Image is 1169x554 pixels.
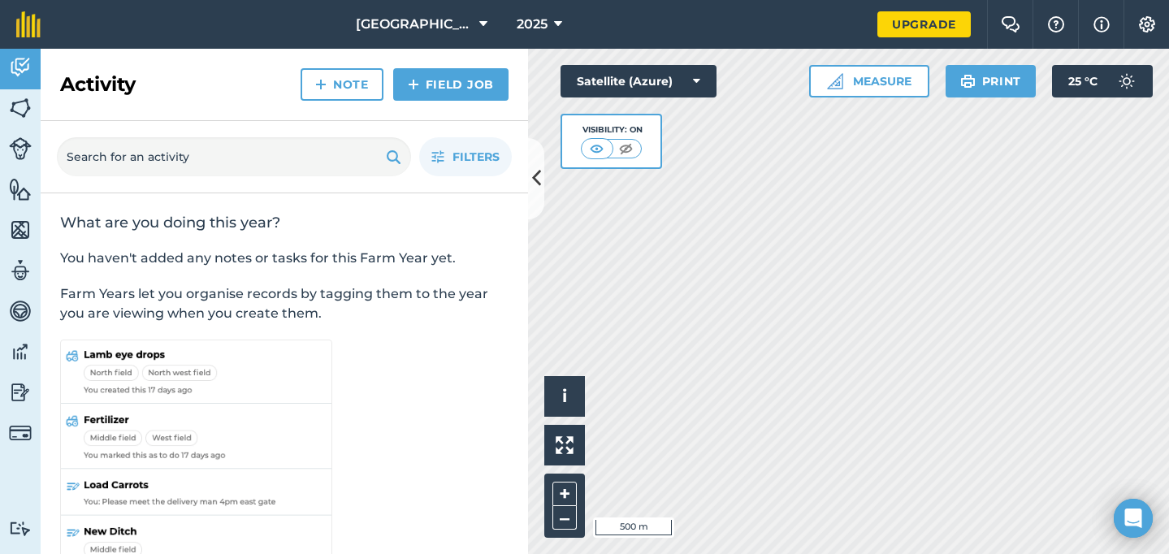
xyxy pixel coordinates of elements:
img: A cog icon [1137,16,1157,32]
span: [GEOGRAPHIC_DATA] [356,15,473,34]
img: svg+xml;base64,PHN2ZyB4bWxucz0iaHR0cDovL3d3dy53My5vcmcvMjAwMC9zdmciIHdpZHRoPSIxNCIgaGVpZ2h0PSIyNC... [315,75,327,94]
img: svg+xml;base64,PHN2ZyB4bWxucz0iaHR0cDovL3d3dy53My5vcmcvMjAwMC9zdmciIHdpZHRoPSI1MCIgaGVpZ2h0PSI0MC... [616,141,636,157]
img: Two speech bubbles overlapping with the left bubble in the forefront [1001,16,1020,32]
button: Satellite (Azure) [561,65,717,97]
span: 2025 [517,15,548,34]
button: + [552,482,577,506]
img: svg+xml;base64,PHN2ZyB4bWxucz0iaHR0cDovL3d3dy53My5vcmcvMjAwMC9zdmciIHdpZHRoPSIxOSIgaGVpZ2h0PSIyNC... [386,147,401,167]
img: svg+xml;base64,PHN2ZyB4bWxucz0iaHR0cDovL3d3dy53My5vcmcvMjAwMC9zdmciIHdpZHRoPSIxNCIgaGVpZ2h0PSIyNC... [408,75,419,94]
img: svg+xml;base64,PHN2ZyB4bWxucz0iaHR0cDovL3d3dy53My5vcmcvMjAwMC9zdmciIHdpZHRoPSIxNyIgaGVpZ2h0PSIxNy... [1093,15,1110,34]
p: Farm Years let you organise records by tagging them to the year you are viewing when you create t... [60,284,509,323]
span: i [562,386,567,406]
div: Open Intercom Messenger [1114,499,1153,538]
img: A question mark icon [1046,16,1066,32]
button: – [552,506,577,530]
img: svg+xml;base64,PD94bWwgdmVyc2lvbj0iMS4wIiBlbmNvZGluZz0idXRmLTgiPz4KPCEtLSBHZW5lcmF0b3I6IEFkb2JlIE... [9,521,32,536]
button: Measure [809,65,929,97]
img: svg+xml;base64,PD94bWwgdmVyc2lvbj0iMS4wIiBlbmNvZGluZz0idXRmLTgiPz4KPCEtLSBHZW5lcmF0b3I6IEFkb2JlIE... [9,299,32,323]
img: svg+xml;base64,PHN2ZyB4bWxucz0iaHR0cDovL3d3dy53My5vcmcvMjAwMC9zdmciIHdpZHRoPSIxOSIgaGVpZ2h0PSIyNC... [960,71,976,91]
div: Visibility: On [581,123,643,136]
h2: Activity [60,71,136,97]
img: svg+xml;base64,PD94bWwgdmVyc2lvbj0iMS4wIiBlbmNvZGluZz0idXRmLTgiPz4KPCEtLSBHZW5lcmF0b3I6IEFkb2JlIE... [9,55,32,80]
button: 25 °C [1052,65,1153,97]
span: 25 ° C [1068,65,1098,97]
img: svg+xml;base64,PHN2ZyB4bWxucz0iaHR0cDovL3d3dy53My5vcmcvMjAwMC9zdmciIHdpZHRoPSI1NiIgaGVpZ2h0PSI2MC... [9,177,32,201]
button: Filters [419,137,512,176]
img: Four arrows, one pointing top left, one top right, one bottom right and the last bottom left [556,436,574,454]
h2: What are you doing this year? [60,213,509,232]
a: Field Job [393,68,509,101]
button: i [544,376,585,417]
button: Print [946,65,1037,97]
img: fieldmargin Logo [16,11,41,37]
span: Filters [452,148,500,166]
p: You haven't added any notes or tasks for this Farm Year yet. [60,249,509,268]
img: svg+xml;base64,PD94bWwgdmVyc2lvbj0iMS4wIiBlbmNvZGluZz0idXRmLTgiPz4KPCEtLSBHZW5lcmF0b3I6IEFkb2JlIE... [9,340,32,364]
input: Search for an activity [57,137,411,176]
a: Upgrade [877,11,971,37]
img: svg+xml;base64,PD94bWwgdmVyc2lvbj0iMS4wIiBlbmNvZGluZz0idXRmLTgiPz4KPCEtLSBHZW5lcmF0b3I6IEFkb2JlIE... [9,380,32,405]
img: svg+xml;base64,PD94bWwgdmVyc2lvbj0iMS4wIiBlbmNvZGluZz0idXRmLTgiPz4KPCEtLSBHZW5lcmF0b3I6IEFkb2JlIE... [9,422,32,444]
img: svg+xml;base64,PHN2ZyB4bWxucz0iaHR0cDovL3d3dy53My5vcmcvMjAwMC9zdmciIHdpZHRoPSI1NiIgaGVpZ2h0PSI2MC... [9,218,32,242]
img: Ruler icon [827,73,843,89]
img: svg+xml;base64,PHN2ZyB4bWxucz0iaHR0cDovL3d3dy53My5vcmcvMjAwMC9zdmciIHdpZHRoPSI1MCIgaGVpZ2h0PSI0MC... [587,141,607,157]
img: svg+xml;base64,PD94bWwgdmVyc2lvbj0iMS4wIiBlbmNvZGluZz0idXRmLTgiPz4KPCEtLSBHZW5lcmF0b3I6IEFkb2JlIE... [9,137,32,160]
img: svg+xml;base64,PHN2ZyB4bWxucz0iaHR0cDovL3d3dy53My5vcmcvMjAwMC9zdmciIHdpZHRoPSI1NiIgaGVpZ2h0PSI2MC... [9,96,32,120]
img: svg+xml;base64,PD94bWwgdmVyc2lvbj0iMS4wIiBlbmNvZGluZz0idXRmLTgiPz4KPCEtLSBHZW5lcmF0b3I6IEFkb2JlIE... [9,258,32,283]
img: svg+xml;base64,PD94bWwgdmVyc2lvbj0iMS4wIiBlbmNvZGluZz0idXRmLTgiPz4KPCEtLSBHZW5lcmF0b3I6IEFkb2JlIE... [1111,65,1143,97]
a: Note [301,68,383,101]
